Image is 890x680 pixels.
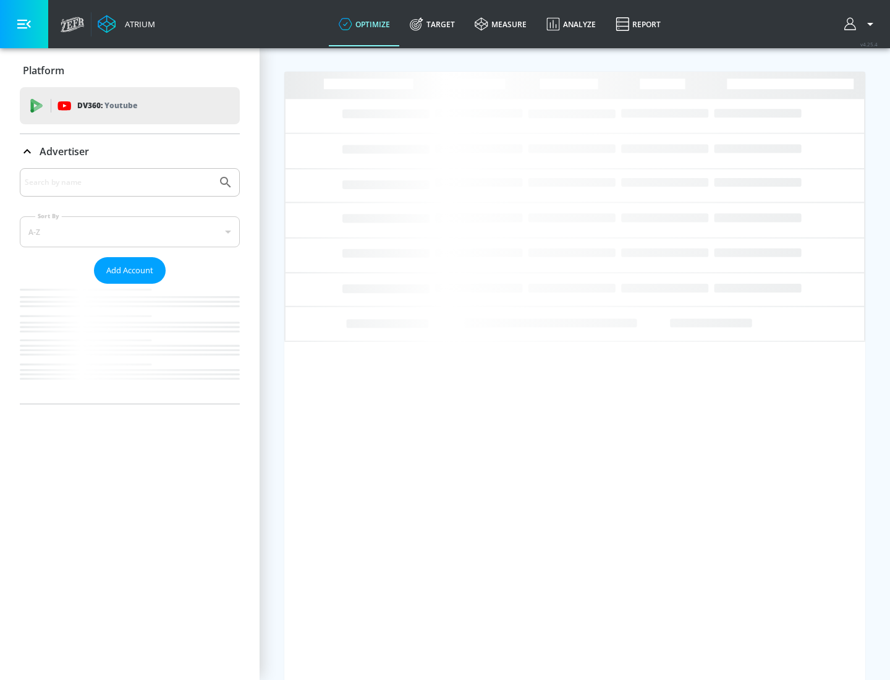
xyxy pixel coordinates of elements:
a: Report [606,2,671,46]
a: optimize [329,2,400,46]
nav: list of Advertiser [20,284,240,404]
button: Add Account [94,257,166,284]
a: Atrium [98,15,155,33]
p: Platform [23,64,64,77]
a: Analyze [536,2,606,46]
div: Atrium [120,19,155,30]
p: Youtube [104,99,137,112]
div: Advertiser [20,168,240,404]
span: v 4.25.4 [860,41,878,48]
input: Search by name [25,174,212,190]
p: Advertiser [40,145,89,158]
span: Add Account [106,263,153,278]
a: Target [400,2,465,46]
label: Sort By [35,212,62,220]
a: measure [465,2,536,46]
div: Platform [20,53,240,88]
div: Advertiser [20,134,240,169]
div: DV360: Youtube [20,87,240,124]
p: DV360: [77,99,137,113]
div: A-Z [20,216,240,247]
